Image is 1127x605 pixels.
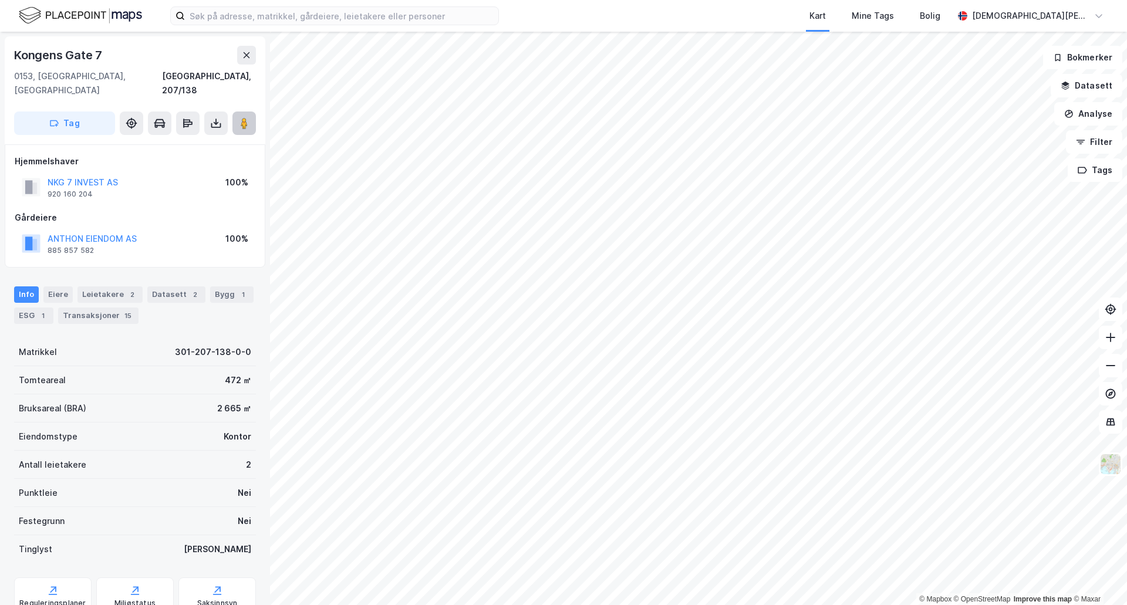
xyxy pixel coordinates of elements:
[1051,74,1122,97] button: Datasett
[48,246,94,255] div: 885 857 582
[1014,595,1072,603] a: Improve this map
[185,7,498,25] input: Søk på adresse, matrikkel, gårdeiere, leietakere eller personer
[19,345,57,359] div: Matrikkel
[14,69,162,97] div: 0153, [GEOGRAPHIC_DATA], [GEOGRAPHIC_DATA]
[954,595,1011,603] a: OpenStreetMap
[58,307,139,324] div: Transaksjoner
[972,9,1089,23] div: [DEMOGRAPHIC_DATA][PERSON_NAME]
[14,286,39,303] div: Info
[19,373,66,387] div: Tomteareal
[43,286,73,303] div: Eiere
[19,5,142,26] img: logo.f888ab2527a4732fd821a326f86c7f29.svg
[19,486,58,500] div: Punktleie
[238,514,251,528] div: Nei
[175,345,251,359] div: 301-207-138-0-0
[210,286,254,303] div: Bygg
[162,69,256,97] div: [GEOGRAPHIC_DATA], 207/138
[852,9,894,23] div: Mine Tags
[77,286,143,303] div: Leietakere
[19,430,77,444] div: Eiendomstype
[147,286,205,303] div: Datasett
[122,310,134,322] div: 15
[19,542,52,556] div: Tinglyst
[14,111,115,135] button: Tag
[238,486,251,500] div: Nei
[19,458,86,472] div: Antall leietakere
[225,232,248,246] div: 100%
[809,9,826,23] div: Kart
[237,289,249,300] div: 1
[37,310,49,322] div: 1
[14,46,104,65] div: Kongens Gate 7
[189,289,201,300] div: 2
[15,211,255,225] div: Gårdeiere
[126,289,138,300] div: 2
[48,190,93,199] div: 920 160 204
[14,307,53,324] div: ESG
[19,514,65,528] div: Festegrunn
[1099,453,1122,475] img: Z
[19,401,86,415] div: Bruksareal (BRA)
[217,401,251,415] div: 2 665 ㎡
[1043,46,1122,69] button: Bokmerker
[224,430,251,444] div: Kontor
[225,175,248,190] div: 100%
[15,154,255,168] div: Hjemmelshaver
[184,542,251,556] div: [PERSON_NAME]
[1054,102,1122,126] button: Analyse
[225,373,251,387] div: 472 ㎡
[919,595,951,603] a: Mapbox
[1068,158,1122,182] button: Tags
[246,458,251,472] div: 2
[1068,549,1127,605] iframe: Chat Widget
[920,9,940,23] div: Bolig
[1066,130,1122,154] button: Filter
[1068,549,1127,605] div: Kontrollprogram for chat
